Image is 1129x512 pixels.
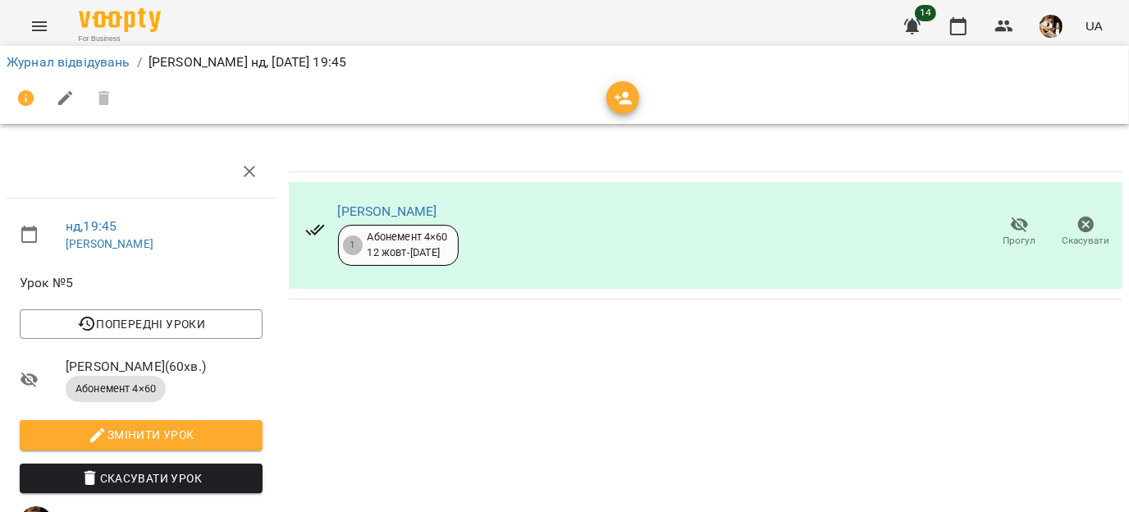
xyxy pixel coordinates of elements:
[20,273,263,293] span: Урок №5
[7,54,130,70] a: Журнал відвідувань
[1063,234,1110,248] span: Скасувати
[915,5,936,21] span: 14
[1040,15,1063,38] img: 0162ea527a5616b79ea1cf03ccdd73a5.jpg
[1086,17,1103,34] span: UA
[7,53,1122,72] nav: breadcrumb
[33,469,249,488] span: Скасувати Урок
[1003,234,1036,248] span: Прогул
[1079,11,1109,41] button: UA
[20,420,263,450] button: Змінити урок
[66,218,117,234] a: нд , 19:45
[79,34,161,44] span: For Business
[137,53,142,72] li: /
[1053,209,1119,255] button: Скасувати
[20,7,59,46] button: Menu
[66,382,166,396] span: Абонемент 4×60
[20,309,263,339] button: Попередні уроки
[343,235,363,255] div: 1
[338,203,437,219] a: [PERSON_NAME]
[33,425,249,445] span: Змінити урок
[149,53,346,72] p: [PERSON_NAME] нд, [DATE] 19:45
[368,230,448,260] div: Абонемент 4×60 12 жовт - [DATE]
[79,8,161,32] img: Voopty Logo
[66,357,263,377] span: [PERSON_NAME] ( 60 хв. )
[66,237,153,250] a: [PERSON_NAME]
[986,209,1053,255] button: Прогул
[20,464,263,493] button: Скасувати Урок
[33,314,249,334] span: Попередні уроки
